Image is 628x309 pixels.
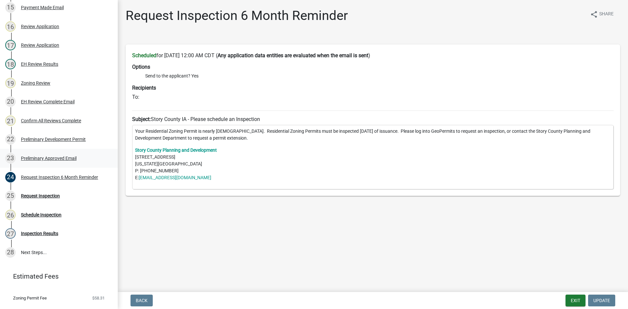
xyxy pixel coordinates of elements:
[21,99,75,104] div: EH Review Complete Email
[5,2,16,13] div: 15
[139,175,211,180] a: [EMAIL_ADDRESS][DOMAIN_NAME]
[21,137,86,142] div: Preliminary Development Permit
[5,40,16,50] div: 17
[132,52,614,59] h6: for [DATE] 12:00 AM CDT ( )
[5,115,16,126] div: 21
[585,8,619,21] button: shareShare
[5,228,16,239] div: 27
[21,81,50,85] div: Zoning Review
[132,85,156,91] strong: Recipients
[5,78,16,88] div: 19
[21,118,81,123] div: Confirm All Reviews Complete
[5,247,16,258] div: 28
[132,94,614,100] h6: To:
[566,295,585,306] button: Exit
[135,147,217,153] a: Story County Planning and Development
[132,116,614,122] h6: Story County IA - Please schedule an Inspection
[21,43,59,47] div: Review Application
[132,52,156,59] strong: Scheduled
[588,295,615,306] button: Update
[13,296,47,300] span: Zoning Permit Fee
[21,175,98,180] div: Request Inspection 6 Month Reminder
[21,156,77,161] div: Preliminary Approved Email
[135,128,611,142] p: Your Residential Zoning Permit is nearly [DEMOGRAPHIC_DATA]. Residential Zoning Permits must be i...
[21,231,58,236] div: Inspection Results
[5,172,16,182] div: 24
[21,24,59,29] div: Review Application
[136,298,148,303] span: Back
[21,62,58,66] div: EH Review Results
[593,298,610,303] span: Update
[126,8,348,24] h1: Request Inspection 6 Month Reminder
[145,73,614,79] li: Send to the applicant? Yes
[135,147,611,181] p: [STREET_ADDRESS] [US_STATE][GEOGRAPHIC_DATA] P: [PHONE_NUMBER] E:
[21,5,64,10] div: Payment Made Email
[131,295,153,306] button: Back
[5,270,107,283] a: Estimated Fees
[132,116,151,122] strong: Subject:
[218,52,368,59] strong: Any application data entities are evaluated when the email is sent
[5,191,16,201] div: 25
[5,134,16,145] div: 22
[5,96,16,107] div: 20
[21,194,60,198] div: Request Inspection
[132,64,150,70] strong: Options
[5,59,16,69] div: 18
[92,296,105,300] span: $58.31
[5,153,16,163] div: 23
[21,213,61,217] div: Schedule Inspection
[5,210,16,220] div: 26
[590,10,598,18] i: share
[599,10,614,18] span: Share
[5,21,16,32] div: 16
